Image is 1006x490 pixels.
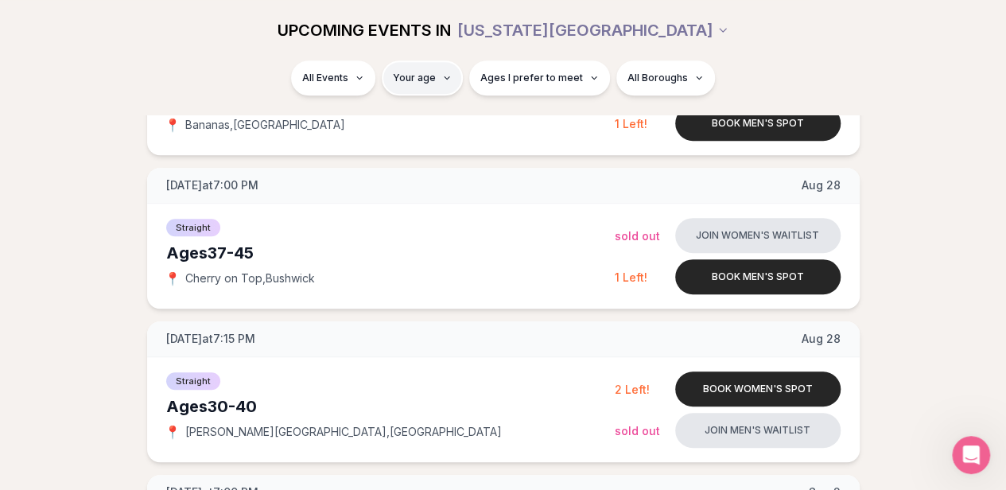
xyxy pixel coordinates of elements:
[166,426,179,438] span: 📍
[185,270,315,286] span: Cherry on Top , Bushwick
[382,60,463,95] button: Your age
[675,259,841,294] button: Book men's spot
[615,383,650,396] span: 2 Left!
[278,19,451,41] span: UPCOMING EVENTS IN
[185,424,502,440] span: [PERSON_NAME][GEOGRAPHIC_DATA] , [GEOGRAPHIC_DATA]
[675,218,841,253] button: Join women's waitlist
[675,371,841,406] button: Book women's spot
[480,72,583,84] span: Ages I prefer to meet
[166,331,255,347] span: [DATE] at 7:15 PM
[166,372,220,390] span: Straight
[627,72,688,84] span: All Boroughs
[615,117,647,130] span: 1 Left!
[469,60,610,95] button: Ages I prefer to meet
[166,395,615,418] div: Ages 30-40
[291,60,375,95] button: All Events
[675,106,841,141] button: Book men's spot
[166,242,615,264] div: Ages 37-45
[393,72,436,84] span: Your age
[166,177,258,193] span: [DATE] at 7:00 PM
[302,72,348,84] span: All Events
[457,13,729,48] button: [US_STATE][GEOGRAPHIC_DATA]
[185,117,345,133] span: Bananas , [GEOGRAPHIC_DATA]
[615,270,647,284] span: 1 Left!
[166,119,179,131] span: 📍
[616,60,715,95] button: All Boroughs
[802,331,841,347] span: Aug 28
[166,219,220,236] span: Straight
[675,413,841,448] button: Join men's waitlist
[615,229,660,243] span: Sold Out
[802,177,841,193] span: Aug 28
[166,272,179,285] span: 📍
[952,436,990,474] iframe: Intercom live chat
[615,424,660,437] span: Sold Out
